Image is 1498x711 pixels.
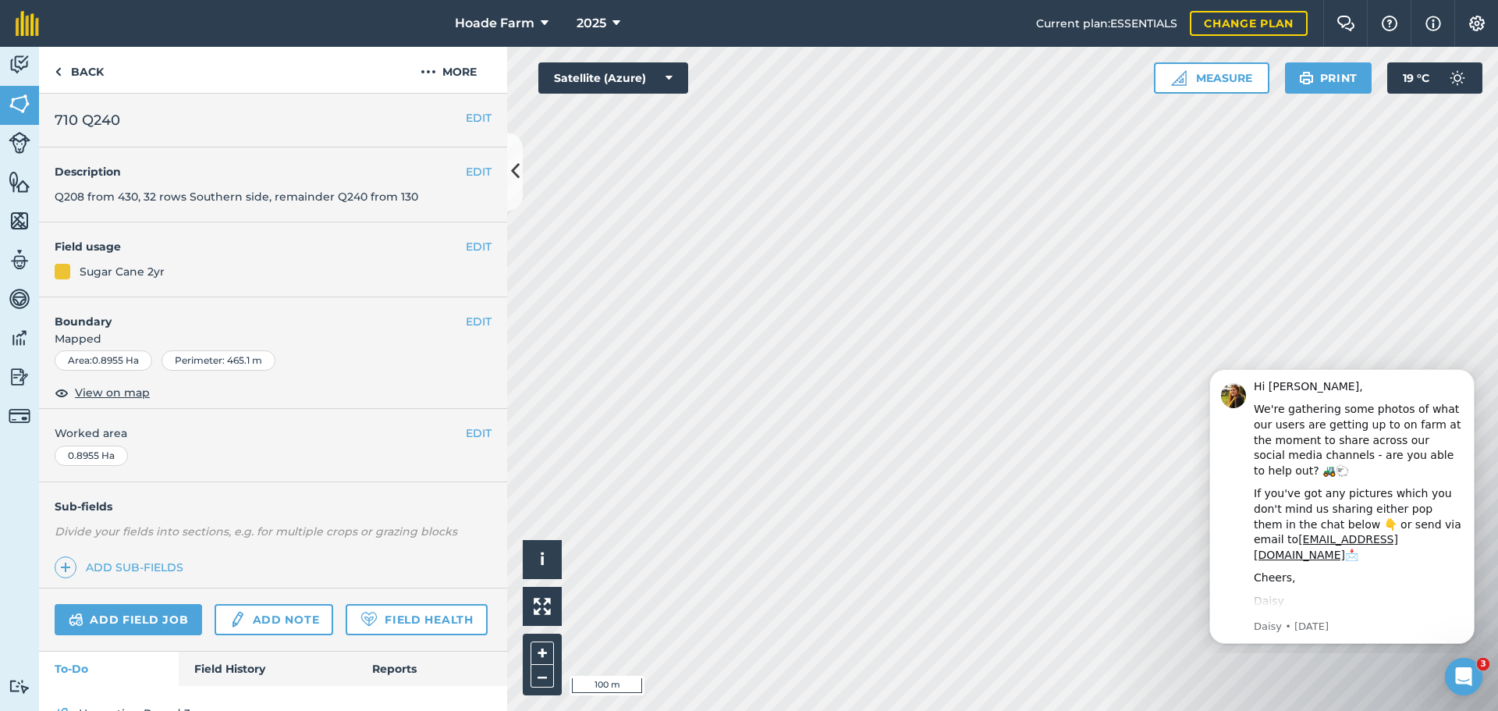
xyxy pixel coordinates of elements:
span: 3 [1477,658,1489,670]
div: message notification from Daisy, 19w ago. Hi Stephen, We're gathering some photos of what our use... [23,14,289,289]
img: Ruler icon [1171,70,1187,86]
button: – [531,665,554,688]
a: Field History [179,652,356,686]
button: EDIT [466,163,492,180]
img: svg+xml;base64,PD94bWwgdmVyc2lvbj0iMS4wIiBlbmNvZGluZz0idXRmLTgiPz4KPCEtLSBHZW5lcmF0b3I6IEFkb2JlIE... [9,53,30,76]
button: EDIT [466,109,492,126]
img: Profile image for Daisy [35,28,60,53]
div: Message content [68,24,277,258]
div: Sugar Cane 2yr [80,263,165,280]
button: Measure [1154,62,1269,94]
img: svg+xml;base64,PD94bWwgdmVyc2lvbj0iMS4wIiBlbmNvZGluZz0idXRmLTgiPz4KPCEtLSBHZW5lcmF0b3I6IEFkb2JlIE... [9,287,30,311]
button: EDIT [466,313,492,330]
img: svg+xml;base64,PHN2ZyB4bWxucz0iaHR0cDovL3d3dy53My5vcmcvMjAwMC9zdmciIHdpZHRoPSI1NiIgaGVpZ2h0PSI2MC... [9,170,30,194]
div: If you've got any pictures which you don't mind us sharing either pop them in the chat below 👇 or... [68,131,277,208]
span: Hoade Farm [455,14,534,33]
img: svg+xml;base64,PHN2ZyB4bWxucz0iaHR0cDovL3d3dy53My5vcmcvMjAwMC9zdmciIHdpZHRoPSI1NiIgaGVpZ2h0PSI2MC... [9,92,30,116]
button: View on map [55,383,150,402]
a: To-Do [39,652,179,686]
a: Change plan [1190,11,1308,36]
img: A question mark icon [1380,16,1399,31]
span: View on map [75,384,150,401]
img: svg+xml;base64,PD94bWwgdmVyc2lvbj0iMS4wIiBlbmNvZGluZz0idXRmLTgiPz4KPCEtLSBHZW5lcmF0b3I6IEFkb2JlIE... [9,132,30,154]
div: Area : 0.8955 Ha [55,350,152,371]
iframe: Intercom notifications message [1186,355,1498,653]
button: Satellite (Azure) [538,62,688,94]
span: 710 Q240 [55,109,120,131]
span: Q208 from 430, 32 rows Southern side, remainder Q240 from 130 [55,190,418,204]
img: svg+xml;base64,PHN2ZyB4bWxucz0iaHR0cDovL3d3dy53My5vcmcvMjAwMC9zdmciIHdpZHRoPSIyMCIgaGVpZ2h0PSIyNC... [421,62,436,81]
h4: Boundary [39,297,466,330]
span: 19 ° C [1403,62,1429,94]
div: Daisy [68,239,277,254]
a: Add sub-fields [55,556,190,578]
div: We're gathering some photos of what our users are getting up to on farm at the moment to share ac... [68,47,277,123]
button: More [390,47,507,93]
a: Add note [215,604,333,635]
img: svg+xml;base64,PHN2ZyB4bWxucz0iaHR0cDovL3d3dy53My5vcmcvMjAwMC9zdmciIHdpZHRoPSIxOCIgaGVpZ2h0PSIyNC... [55,383,69,402]
div: 0.8955 Ha [55,446,128,466]
img: svg+xml;base64,PHN2ZyB4bWxucz0iaHR0cDovL3d3dy53My5vcmcvMjAwMC9zdmciIHdpZHRoPSI1NiIgaGVpZ2h0PSI2MC... [9,209,30,233]
img: A cog icon [1468,16,1486,31]
a: [EMAIL_ADDRESS][DOMAIN_NAME] [68,178,212,206]
img: svg+xml;base64,PD94bWwgdmVyc2lvbj0iMS4wIiBlbmNvZGluZz0idXRmLTgiPz4KPCEtLSBHZW5lcmF0b3I6IEFkb2JlIE... [9,405,30,427]
a: Field Health [346,604,487,635]
img: fieldmargin Logo [16,11,39,36]
button: i [523,540,562,579]
button: EDIT [466,425,492,442]
img: Two speech bubbles overlapping with the left bubble in the forefront [1336,16,1355,31]
img: svg+xml;base64,PD94bWwgdmVyc2lvbj0iMS4wIiBlbmNvZGluZz0idXRmLTgiPz4KPCEtLSBHZW5lcmF0b3I6IEFkb2JlIE... [9,679,30,694]
iframe: Intercom live chat [1445,658,1482,695]
h4: Description [55,163,492,180]
img: svg+xml;base64,PD94bWwgdmVyc2lvbj0iMS4wIiBlbmNvZGluZz0idXRmLTgiPz4KPCEtLSBHZW5lcmF0b3I6IEFkb2JlIE... [1442,62,1473,94]
button: Print [1285,62,1372,94]
h4: Sub-fields [39,498,507,515]
span: Current plan : ESSENTIALS [1036,15,1177,32]
div: Hi [PERSON_NAME], [68,24,277,40]
img: svg+xml;base64,PHN2ZyB4bWxucz0iaHR0cDovL3d3dy53My5vcmcvMjAwMC9zdmciIHdpZHRoPSIxOSIgaGVpZ2h0PSIyNC... [1299,69,1314,87]
span: Worked area [55,425,492,442]
div: Cheers, [68,215,277,231]
p: Message from Daisy, sent 19w ago [68,265,277,279]
img: svg+xml;base64,PHN2ZyB4bWxucz0iaHR0cDovL3d3dy53My5vcmcvMjAwMC9zdmciIHdpZHRoPSI5IiBoZWlnaHQ9IjI0Ii... [55,62,62,81]
img: svg+xml;base64,PD94bWwgdmVyc2lvbj0iMS4wIiBlbmNvZGluZz0idXRmLTgiPz4KPCEtLSBHZW5lcmF0b3I6IEFkb2JlIE... [9,326,30,350]
img: svg+xml;base64,PHN2ZyB4bWxucz0iaHR0cDovL3d3dy53My5vcmcvMjAwMC9zdmciIHdpZHRoPSIxNyIgaGVpZ2h0PSIxNy... [1425,14,1441,33]
button: + [531,642,554,665]
img: svg+xml;base64,PHN2ZyB4bWxucz0iaHR0cDovL3d3dy53My5vcmcvMjAwMC9zdmciIHdpZHRoPSIxNCIgaGVpZ2h0PSIyNC... [60,558,71,577]
span: 2025 [577,14,606,33]
a: Reports [357,652,507,686]
h4: Field usage [55,238,466,255]
button: 19 °C [1387,62,1482,94]
img: svg+xml;base64,PD94bWwgdmVyc2lvbj0iMS4wIiBlbmNvZGluZz0idXRmLTgiPz4KPCEtLSBHZW5lcmF0b3I6IEFkb2JlIE... [9,248,30,272]
a: Back [39,47,119,93]
span: i [540,549,545,569]
img: Four arrows, one pointing top left, one top right, one bottom right and the last bottom left [534,598,551,615]
img: svg+xml;base64,PD94bWwgdmVyc2lvbj0iMS4wIiBlbmNvZGluZz0idXRmLTgiPz4KPCEtLSBHZW5lcmF0b3I6IEFkb2JlIE... [229,610,246,629]
img: svg+xml;base64,PD94bWwgdmVyc2lvbj0iMS4wIiBlbmNvZGluZz0idXRmLTgiPz4KPCEtLSBHZW5lcmF0b3I6IEFkb2JlIE... [69,610,83,629]
button: EDIT [466,238,492,255]
div: Perimeter : 465.1 m [162,350,275,371]
a: Add field job [55,604,202,635]
em: Divide your fields into sections, e.g. for multiple crops or grazing blocks [55,524,457,539]
img: svg+xml;base64,PD94bWwgdmVyc2lvbj0iMS4wIiBlbmNvZGluZz0idXRmLTgiPz4KPCEtLSBHZW5lcmF0b3I6IEFkb2JlIE... [9,365,30,389]
span: Mapped [39,330,507,347]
